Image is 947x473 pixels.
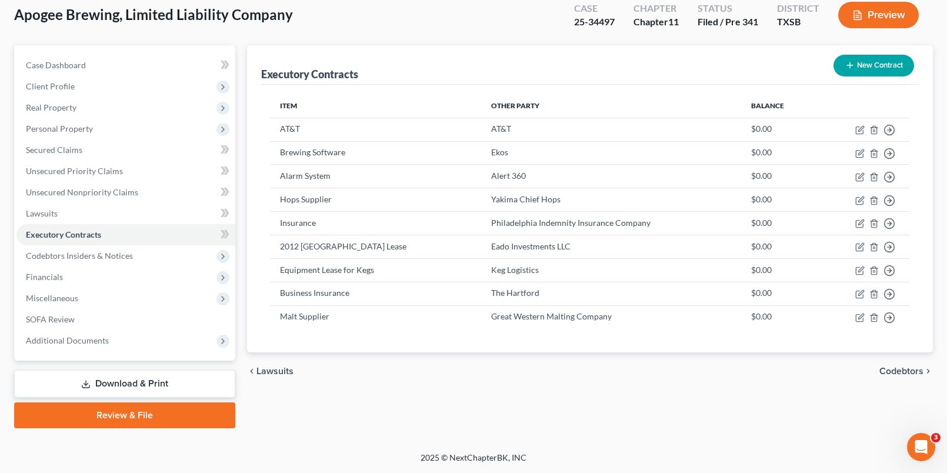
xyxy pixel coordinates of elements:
td: Yakima Chief Hops [482,188,741,212]
a: Download & Print [14,370,235,398]
button: New Contract [833,55,914,76]
td: $0.00 [742,118,817,141]
div: Chapter [633,15,679,29]
button: Preview [838,2,919,28]
td: Insurance [271,212,482,235]
span: Codebtors Insiders & Notices [26,251,133,261]
span: Codebtors [879,367,923,376]
span: Client Profile [26,81,75,91]
a: Lawsuits [16,203,235,224]
div: Status [698,2,758,15]
a: Review & File [14,402,235,428]
span: Miscellaneous [26,293,78,303]
td: $0.00 [742,212,817,235]
span: Unsecured Priority Claims [26,166,123,176]
i: chevron_left [247,367,256,376]
span: Personal Property [26,124,93,134]
button: chevron_left Lawsuits [247,367,294,376]
th: Balance [742,94,817,118]
i: chevron_right [923,367,933,376]
span: Lawsuits [26,208,58,218]
td: Brewing Software [271,141,482,165]
div: 2025 © NextChapterBK, INC [138,452,809,473]
a: Executory Contracts [16,224,235,245]
td: $0.00 [742,141,817,165]
td: $0.00 [742,165,817,188]
td: $0.00 [742,258,817,282]
td: Equipment Lease for Kegs [271,258,482,282]
td: AT&T [271,118,482,141]
td: Keg Logistics [482,258,741,282]
td: Business Insurance [271,282,482,305]
div: District [777,2,819,15]
div: Executory Contracts [261,67,358,81]
span: Lawsuits [256,367,294,376]
a: Secured Claims [16,139,235,161]
div: Filed / Pre 341 [698,15,758,29]
a: SOFA Review [16,309,235,330]
a: Case Dashboard [16,55,235,76]
td: Great Western Malting Company [482,305,741,328]
td: The Hartford [482,282,741,305]
span: Real Property [26,102,76,112]
div: Case [574,2,615,15]
td: Eado Investments LLC [482,235,741,259]
span: Financials [26,272,63,282]
td: $0.00 [742,188,817,212]
span: Apogee Brewing, Limited Liability Company [14,6,293,23]
td: Malt Supplier [271,305,482,328]
div: TXSB [777,15,819,29]
td: Philadelphia Indemnity Insurance Company [482,212,741,235]
td: Alarm System [271,165,482,188]
span: 11 [668,16,679,27]
div: 25-34497 [574,15,615,29]
th: Other Party [482,94,741,118]
a: Unsecured Priority Claims [16,161,235,182]
span: Secured Claims [26,145,82,155]
td: $0.00 [742,282,817,305]
span: Additional Documents [26,335,109,345]
span: Executory Contracts [26,229,101,239]
td: 2012 [GEOGRAPHIC_DATA] Lease [271,235,482,259]
span: Case Dashboard [26,60,86,70]
td: $0.00 [742,235,817,259]
th: Item [271,94,482,118]
a: Unsecured Nonpriority Claims [16,182,235,203]
td: Ekos [482,141,741,165]
iframe: Intercom live chat [907,433,935,461]
td: $0.00 [742,305,817,328]
span: 3 [931,433,941,442]
span: SOFA Review [26,314,75,324]
span: Unsecured Nonpriority Claims [26,187,138,197]
td: Hops Supplier [271,188,482,212]
button: Codebtors chevron_right [879,367,933,376]
td: Alert 360 [482,165,741,188]
div: Chapter [633,2,679,15]
td: AT&T [482,118,741,141]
